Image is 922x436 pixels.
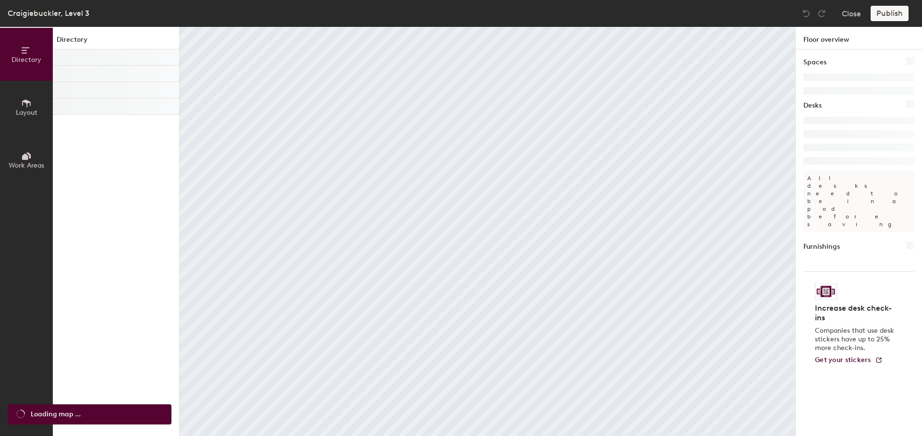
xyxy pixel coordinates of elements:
[803,57,826,68] h1: Spaces
[803,100,822,111] h1: Desks
[180,27,795,436] canvas: Map
[803,242,840,252] h1: Furnishings
[8,7,89,19] div: Craigiebuckler, Level 3
[53,35,179,49] h1: Directory
[817,9,826,18] img: Redo
[801,9,811,18] img: Undo
[815,283,837,300] img: Sticker logo
[815,303,897,323] h4: Increase desk check-ins
[31,409,81,420] span: Loading map ...
[815,356,871,364] span: Get your stickers
[796,27,922,49] h1: Floor overview
[16,109,37,117] span: Layout
[815,327,897,352] p: Companies that use desk stickers have up to 25% more check-ins.
[9,161,44,170] span: Work Areas
[803,170,914,232] p: All desks need to be in a pod before saving
[815,356,883,364] a: Get your stickers
[842,6,861,21] button: Close
[12,56,41,64] span: Directory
